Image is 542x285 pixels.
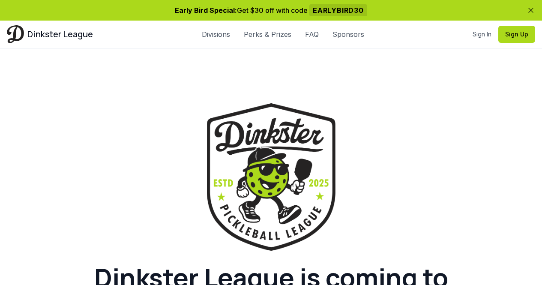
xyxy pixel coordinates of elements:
[27,28,93,40] span: Dinkster League
[305,29,319,39] a: FAQ
[527,6,535,15] button: Dismiss banner
[332,29,364,39] a: Sponsors
[473,30,491,39] a: Sign In
[7,25,24,43] img: Dinkster
[7,25,93,43] a: Dinkster League
[202,29,230,39] a: Divisions
[175,6,237,15] span: Early Bird Special:
[7,5,535,15] p: Get $30 off with code
[207,103,335,251] img: Dinkster League
[309,4,367,16] span: EARLYBIRD30
[244,29,291,39] a: Perks & Prizes
[498,26,535,43] button: Sign Up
